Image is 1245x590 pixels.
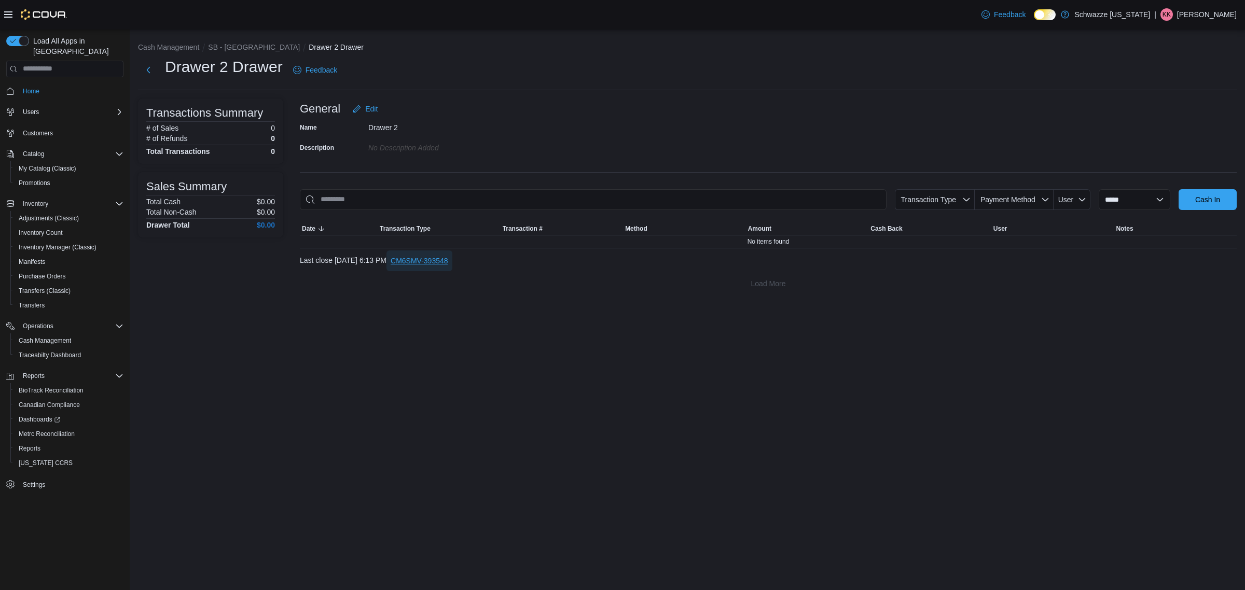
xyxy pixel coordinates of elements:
span: Notes [1116,224,1133,233]
button: User [1054,189,1090,210]
p: Schwazze [US_STATE] [1074,8,1150,21]
button: Reports [2,369,128,383]
span: Inventory [19,198,123,210]
button: Traceabilty Dashboard [10,348,128,362]
button: Purchase Orders [10,269,128,284]
a: Feedback [977,4,1030,25]
span: Load More [751,278,786,289]
span: Manifests [19,258,45,266]
span: Payment Method [980,195,1035,204]
button: Cash Back [868,222,991,235]
h1: Drawer 2 Drawer [165,57,283,77]
span: Transaction Type [380,224,431,233]
button: Users [2,105,128,119]
button: Notes [1114,222,1237,235]
button: User [991,222,1114,235]
span: Transaction # [503,224,543,233]
button: Metrc Reconciliation [10,427,128,441]
span: Load All Apps in [GEOGRAPHIC_DATA] [29,36,123,57]
button: Promotions [10,176,128,190]
a: Adjustments (Classic) [15,212,83,224]
span: Transfers [15,299,123,312]
p: $0.00 [257,198,275,206]
button: [US_STATE] CCRS [10,456,128,470]
span: No items found [748,237,790,246]
span: Inventory Manager (Classic) [19,243,96,251]
span: Reports [19,444,40,453]
span: Inventory [23,200,48,208]
button: Home [2,83,128,99]
span: Transfers (Classic) [15,285,123,297]
span: Adjustments (Classic) [19,214,79,222]
span: Inventory Count [19,229,63,237]
button: Cash In [1179,189,1237,210]
div: Last close [DATE] 6:13 PM [300,250,1237,271]
a: Customers [19,127,57,139]
input: This is a search bar. As you type, the results lower in the page will automatically filter. [300,189,887,210]
span: Transaction Type [901,195,956,204]
a: Inventory Count [15,227,67,239]
div: Drawer 2 [368,119,507,132]
button: Inventory [2,196,128,211]
button: Operations [2,319,128,333]
h4: Total Transactions [146,147,210,156]
div: No Description added [368,139,507,152]
a: Dashboards [15,413,64,426]
label: Description [300,144,334,152]
button: Settings [2,476,128,491]
span: Canadian Compliance [19,401,80,409]
span: Settings [19,477,123,490]
h4: Drawer Total [146,221,190,229]
h4: $0.00 [257,221,275,229]
span: Feedback [306,65,337,75]
a: [US_STATE] CCRS [15,457,77,469]
span: Amount [748,224,771,233]
span: Feedback [994,9,1026,20]
button: Catalog [19,148,48,160]
span: Cash Back [870,224,902,233]
span: Reports [23,372,45,380]
span: Inventory Manager (Classic) [15,241,123,254]
button: Date [300,222,378,235]
span: User [993,224,1007,233]
span: Transfers (Classic) [19,287,71,295]
nav: Complex example [6,79,123,519]
span: Manifests [15,256,123,268]
span: Washington CCRS [15,457,123,469]
span: Purchase Orders [19,272,66,280]
h6: # of Sales [146,124,178,132]
button: Drawer 2 Drawer [309,43,364,51]
span: Traceabilty Dashboard [15,349,123,361]
a: My Catalog (Classic) [15,162,80,175]
span: Users [23,108,39,116]
button: Operations [19,320,58,332]
a: Reports [15,442,45,455]
span: Cash Management [15,334,123,347]
h3: General [300,103,340,115]
a: Canadian Compliance [15,399,84,411]
button: Transfers [10,298,128,313]
a: Transfers (Classic) [15,285,75,297]
button: Inventory [19,198,52,210]
span: Date [302,224,315,233]
input: Dark Mode [1034,9,1056,20]
a: BioTrack Reconciliation [15,384,88,397]
span: Cash In [1195,194,1220,205]
span: Home [23,87,39,95]
button: Amount [746,222,869,235]
button: Catalog [2,147,128,161]
button: Manifests [10,255,128,269]
button: Payment Method [975,189,1054,210]
h3: Sales Summary [146,180,227,193]
button: Users [19,106,43,118]
span: Cash Management [19,336,71,345]
button: Reports [10,441,128,456]
button: Load More [300,273,1237,294]
span: Dashboards [15,413,123,426]
span: Inventory Count [15,227,123,239]
span: Metrc Reconciliation [19,430,75,438]
span: Canadian Compliance [15,399,123,411]
button: My Catalog (Classic) [10,161,128,176]
img: Cova [21,9,67,20]
button: Transaction Type [378,222,501,235]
